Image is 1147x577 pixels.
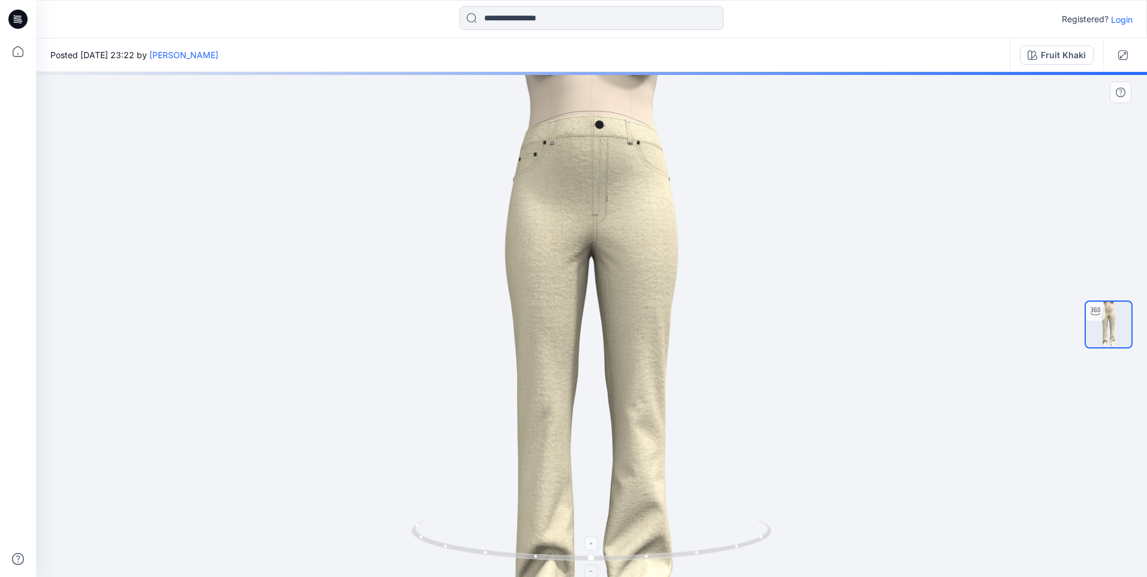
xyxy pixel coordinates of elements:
[1086,302,1131,347] img: turntable-16-09-2025-20:24:12
[50,49,218,61] span: Posted [DATE] 23:22 by
[1020,46,1094,65] button: Fruit Khaki
[149,50,218,60] a: [PERSON_NAME]
[1062,12,1109,26] p: Registered?
[1111,13,1133,26] p: Login
[1041,49,1086,62] div: Fruit Khaki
